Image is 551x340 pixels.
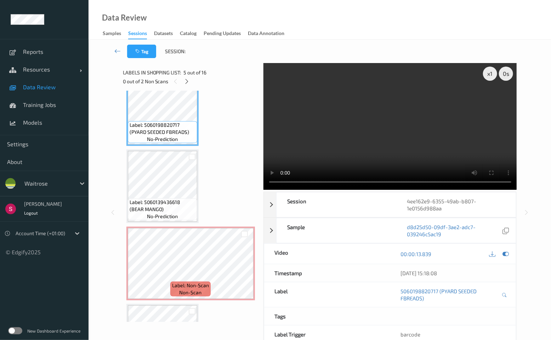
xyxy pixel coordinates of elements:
[483,67,497,81] div: x 1
[147,213,178,220] span: no-prediction
[407,223,501,238] a: d8d25d50-09df-3ae2-adc7-039246c5ac19
[102,14,147,21] div: Data Review
[128,29,154,39] a: Sessions
[103,29,128,39] a: Samples
[180,289,202,296] span: non-scan
[401,288,500,302] a: 5060198820717 (PYARD SEEDED FBREADS)
[154,29,180,39] a: Datasets
[499,67,513,81] div: 0 s
[401,270,505,277] div: [DATE] 15:18:08
[147,136,178,143] span: no-prediction
[127,45,156,58] button: Tag
[264,282,390,307] div: Label
[154,30,173,39] div: Datasets
[123,77,259,86] div: 0 out of 2 Non Scans
[128,30,147,39] div: Sessions
[248,30,284,39] div: Data Annotation
[130,121,195,136] span: Label: 5060198820717 (PYARD SEEDED FBREADS)
[264,192,517,217] div: Session4ee162e9-6355-49ab-b807-1e0156d988aa
[396,192,516,217] div: 4ee162e9-6355-49ab-b807-1e0156d988aa
[180,30,197,39] div: Catalog
[172,282,209,289] span: Label: Non-Scan
[277,218,396,243] div: Sample
[277,192,396,217] div: Session
[123,69,181,76] span: Labels in shopping list:
[204,29,248,39] a: Pending Updates
[180,29,204,39] a: Catalog
[401,250,431,257] a: 00:00:13.839
[184,69,207,76] span: 5 out of 16
[165,48,186,55] span: Session:
[264,307,390,325] div: Tags
[103,30,121,39] div: Samples
[264,244,390,264] div: Video
[130,199,195,213] span: Label: 5060139436618 (BEAR MANGO)
[248,29,291,39] a: Data Annotation
[264,218,517,243] div: Sampled8d25d50-09df-3ae2-adc7-039246c5ac19
[204,30,241,39] div: Pending Updates
[264,264,390,282] div: Timestamp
